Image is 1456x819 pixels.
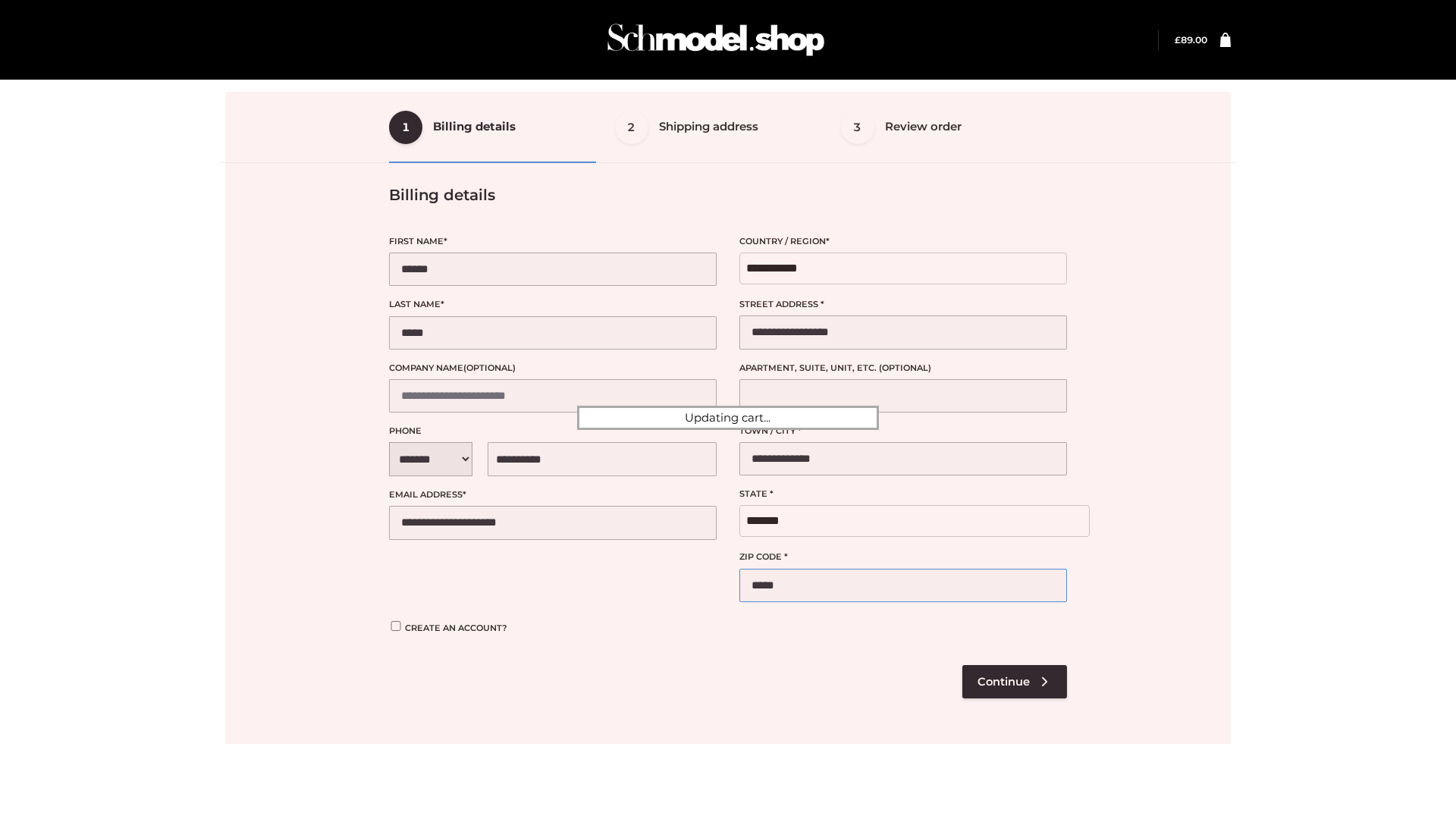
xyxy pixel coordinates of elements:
div: Updating cart... [577,406,879,430]
img: Schmodel Admin 964 [602,10,830,70]
a: £89.00 [1175,34,1207,45]
bdi: 89.00 [1175,34,1207,45]
span: £ [1175,34,1181,45]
